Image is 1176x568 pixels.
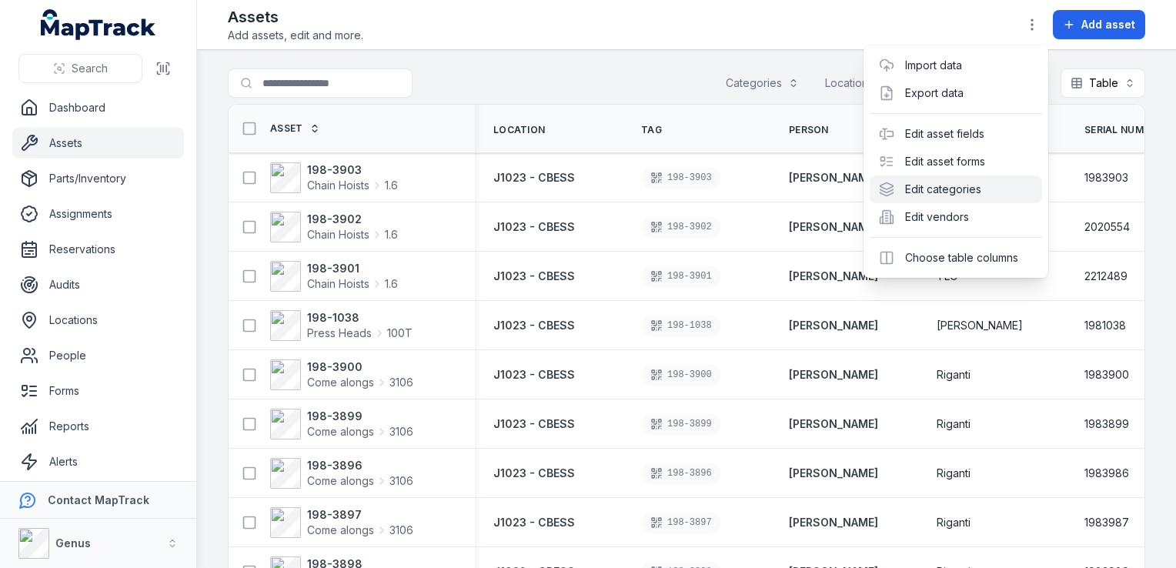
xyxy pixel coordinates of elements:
[870,148,1042,175] div: Edit asset forms
[870,175,1042,203] div: Edit categories
[870,203,1042,231] div: Edit vendors
[870,244,1042,272] div: Choose table columns
[905,58,962,73] a: Import data
[870,79,1042,107] div: Export data
[870,120,1042,148] div: Edit asset fields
